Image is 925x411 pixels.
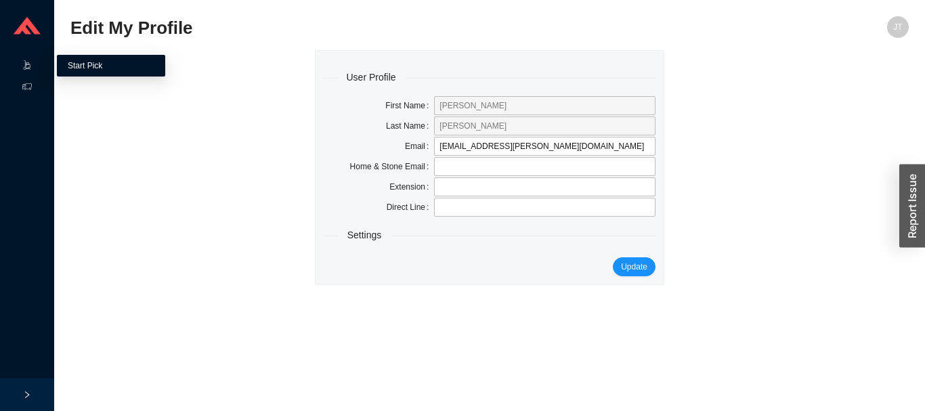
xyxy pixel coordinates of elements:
label: Home & Stone Email [350,157,435,176]
label: Direct Line [387,198,435,217]
span: right [23,391,31,399]
span: User Profile [337,70,406,85]
button: Update [613,257,655,276]
span: Update [621,260,647,274]
label: Last Name [386,116,434,135]
label: First Name [385,96,434,115]
span: Settings [338,228,391,243]
a: Start Pick [68,61,102,70]
label: Extension [389,177,434,196]
span: JT [893,16,902,38]
label: Email [405,137,434,156]
h2: Edit My Profile [70,16,700,40]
